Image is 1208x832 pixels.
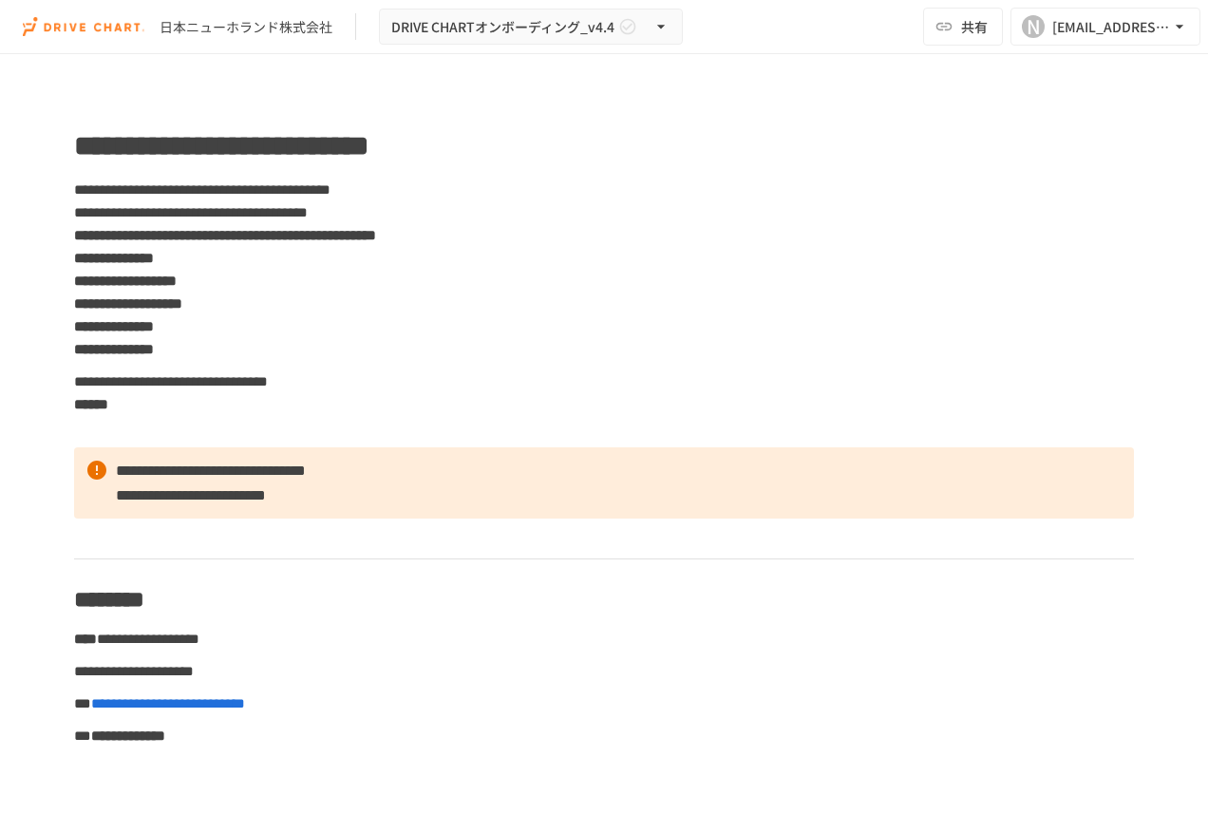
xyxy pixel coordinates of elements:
div: 日本ニューホランド株式会社 [160,17,332,37]
button: N[EMAIL_ADDRESS][DOMAIN_NAME] [1010,8,1200,46]
button: DRIVE CHARTオンボーディング_v4.4 [379,9,683,46]
span: DRIVE CHARTオンボーディング_v4.4 [391,15,614,39]
span: 共有 [961,16,988,37]
div: N [1022,15,1045,38]
img: i9VDDS9JuLRLX3JIUyK59LcYp6Y9cayLPHs4hOxMB9W [23,11,144,42]
div: [EMAIL_ADDRESS][DOMAIN_NAME] [1052,15,1170,39]
button: 共有 [923,8,1003,46]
